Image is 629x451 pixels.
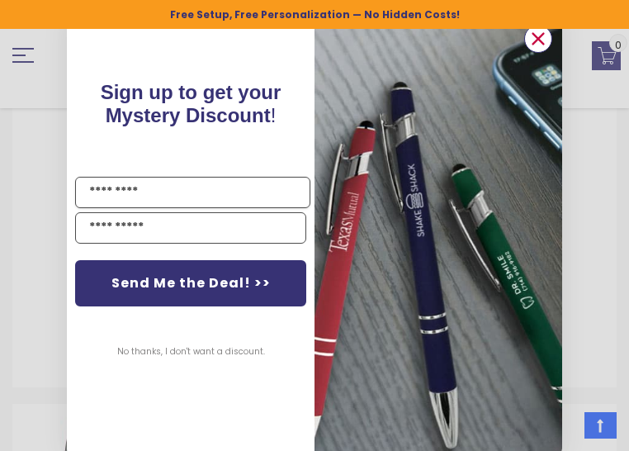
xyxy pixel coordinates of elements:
button: No thanks, I don't want a discount. [109,331,273,373]
button: Close dialog [524,25,552,53]
span: Sign up to get your Mystery Discount [101,81,281,126]
span: ! [101,81,281,126]
button: Send Me the Deal! >> [75,260,306,306]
